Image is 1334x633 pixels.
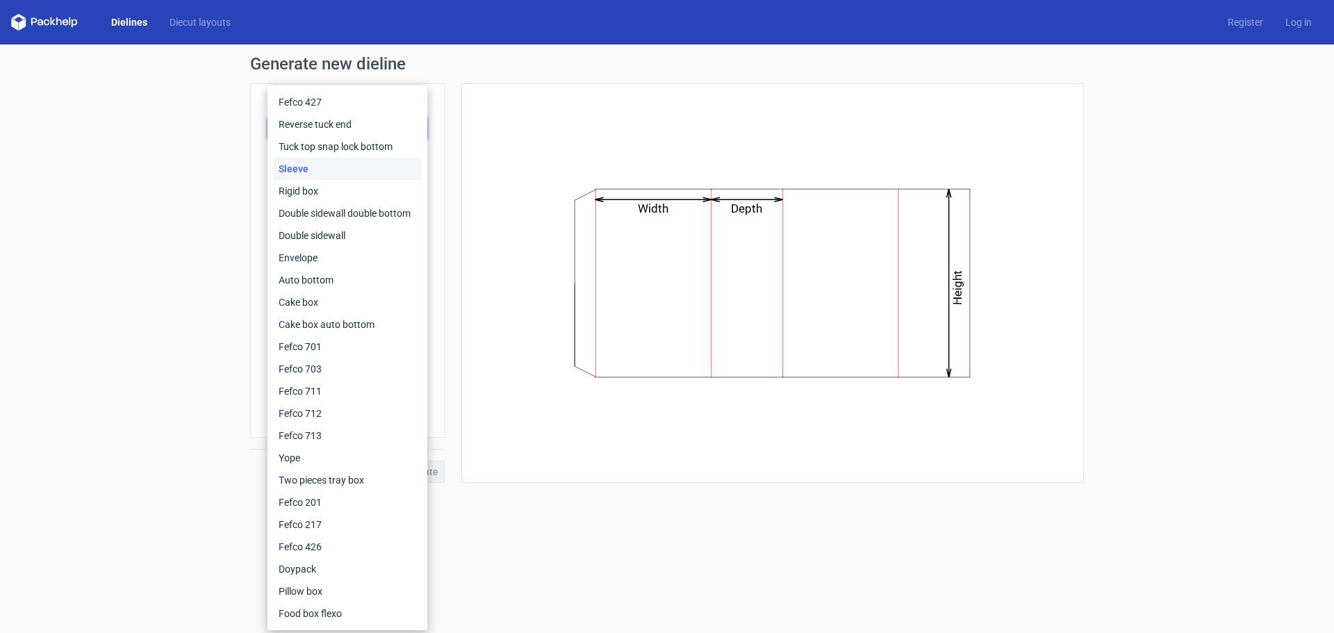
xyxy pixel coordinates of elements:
div: Fefco 426 [273,536,422,558]
div: Fefco 703 [273,358,422,380]
div: Reverse tuck end [273,113,422,135]
div: Fefco 711 [273,380,422,402]
div: Fefco 712 [273,402,422,425]
div: Tuck top snap lock bottom [273,135,422,158]
div: Fefco 217 [273,513,422,536]
div: Doypack [273,558,422,580]
div: Fefco 713 [273,425,422,447]
div: Cake box auto bottom [273,313,422,336]
text: Depth [732,202,763,215]
div: Rigid box [273,180,422,202]
h1: Generate new dieline [250,56,1084,72]
div: Double sidewall double bottom [273,202,422,224]
div: Auto bottom [273,269,422,291]
div: Fefco 701 [273,336,422,358]
div: Food box flexo [273,602,422,625]
div: Fefco 427 [273,91,422,113]
a: Register [1217,15,1274,29]
text: Width [639,202,669,215]
div: Double sidewall [273,224,422,247]
div: Cake box [273,291,422,313]
div: Two pieces tray box [273,469,422,491]
a: Dielines [100,15,158,29]
div: Pillow box [273,580,422,602]
div: Yope [273,447,422,469]
a: Log in [1274,15,1323,29]
text: Height [951,270,965,305]
div: Envelope [273,247,422,269]
div: Fefco 201 [273,491,422,513]
a: Diecut layouts [158,15,242,29]
div: Sleeve [273,158,422,180]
